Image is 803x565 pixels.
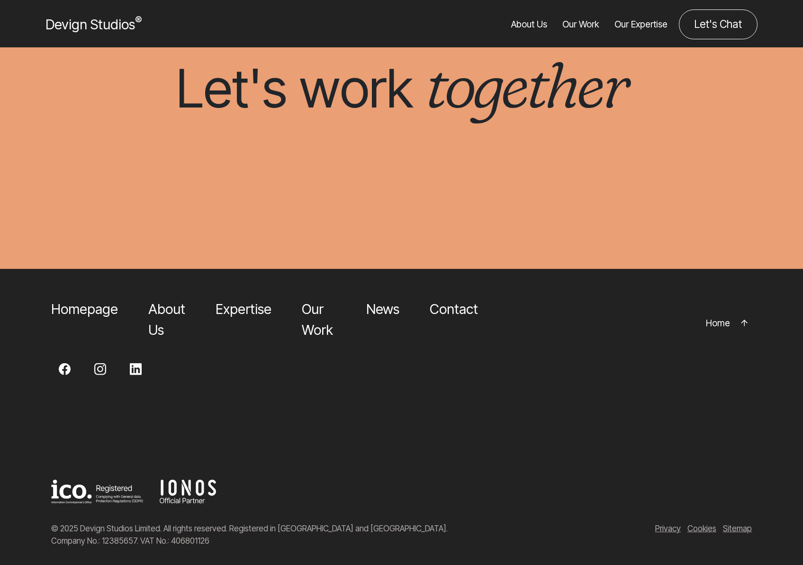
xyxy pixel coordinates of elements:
[135,14,142,27] sup: ®
[562,9,599,39] a: Our Work
[511,9,547,39] a: About Us
[614,9,668,39] a: Our Expertise
[45,16,142,33] span: Devign Studios
[45,14,142,35] a: Devign Studios® Homepage
[679,9,758,39] a: Contact us about your project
